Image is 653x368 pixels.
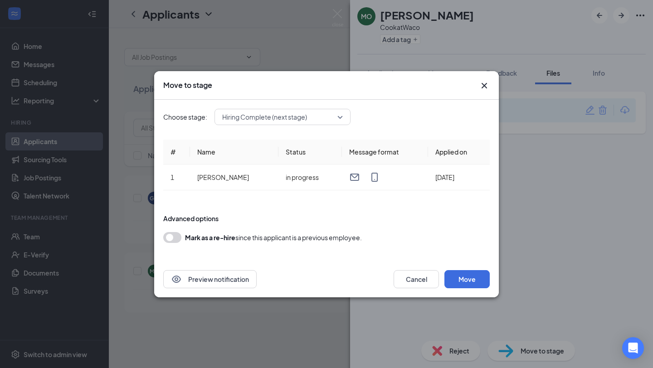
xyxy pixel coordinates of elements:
span: 1 [171,173,174,181]
button: Move [444,270,490,288]
td: in progress [278,165,342,190]
th: # [163,140,190,165]
td: [DATE] [428,165,490,190]
span: Hiring Complete (next stage) [222,110,307,124]
td: [PERSON_NAME] [190,165,278,190]
th: Message format [342,140,428,165]
th: Status [278,140,342,165]
svg: Cross [479,80,490,91]
div: since this applicant is a previous employee. [185,232,362,243]
b: Mark as a re-hire [185,233,235,242]
th: Applied on [428,140,490,165]
span: Choose stage: [163,112,207,122]
button: Close [479,80,490,91]
button: Cancel [394,270,439,288]
h3: Move to stage [163,80,212,90]
button: EyePreview notification [163,270,257,288]
div: Advanced options [163,214,490,223]
svg: MobileSms [369,172,380,183]
div: Open Intercom Messenger [622,337,644,359]
th: Name [190,140,278,165]
svg: Eye [171,274,182,285]
svg: Email [349,172,360,183]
